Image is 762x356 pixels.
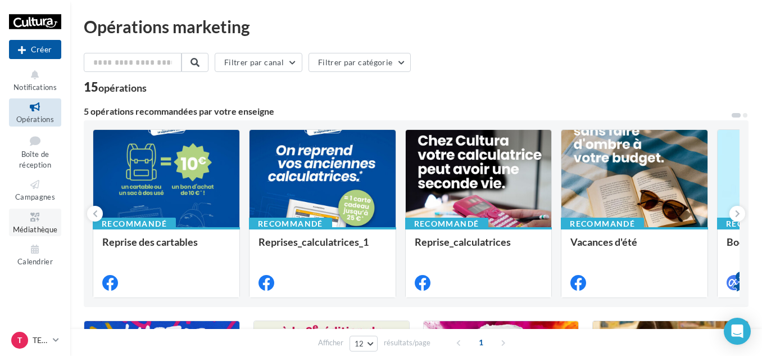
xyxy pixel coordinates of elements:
span: Afficher [318,337,343,348]
button: 12 [350,336,378,352]
button: Filtrer par catégorie [309,53,411,72]
span: T [17,335,22,346]
div: Recommandé [405,218,488,230]
div: Recommandé [561,218,644,230]
span: Calendrier [17,257,53,266]
span: résultats/page [384,337,430,348]
a: Opérations [9,98,61,126]
button: Créer [9,40,61,59]
span: Médiathèque [13,225,58,234]
a: T TERVILLE [9,330,61,351]
div: 15 [84,81,147,93]
span: Opérations [16,115,54,124]
button: Filtrer par canal [215,53,302,72]
p: TERVILLE [33,335,48,346]
div: Recommandé [249,218,332,230]
div: Reprises_calculatrices_1 [258,236,387,259]
div: Opérations marketing [84,18,749,35]
a: Calendrier [9,241,61,268]
a: Médiathèque [9,209,61,236]
div: opérations [98,83,147,93]
span: Notifications [13,83,57,92]
div: 4 [736,272,746,282]
div: 5 opérations recommandées par votre enseigne [84,107,731,116]
span: 12 [355,339,364,348]
a: Campagnes [9,176,61,204]
div: Open Intercom Messenger [724,318,751,345]
div: Recommandé [93,218,176,230]
div: Vacances d'été [570,236,698,259]
a: Boîte de réception [9,131,61,172]
button: Notifications [9,66,61,94]
div: Reprise des cartables [102,236,230,259]
div: Reprise_calculatrices [415,236,543,259]
div: Nouvelle campagne [9,40,61,59]
span: 1 [472,334,490,352]
span: Boîte de réception [19,150,51,169]
span: Campagnes [15,192,55,201]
